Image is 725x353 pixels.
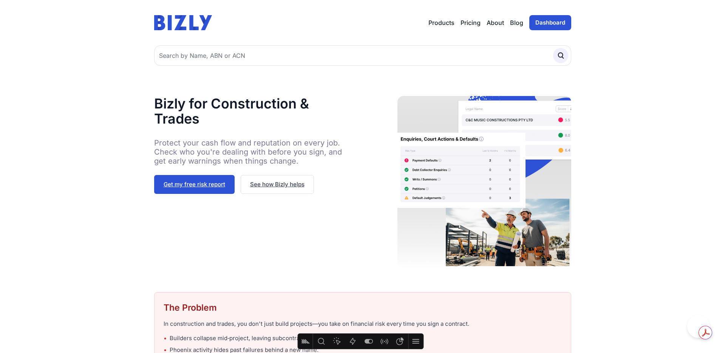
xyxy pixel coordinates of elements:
li: Builders collapse mid‑project, leaving subcontractors unpaid. [164,334,562,343]
p: In construction and trades, you don't just build projects—you take on financial risk every time y... [164,320,562,328]
a: Get my free risk report [154,175,235,194]
iframe: Toggle Customer Support [687,315,710,338]
button: Products [428,18,454,27]
h1: Bizly for Construction & Trades [154,96,354,126]
a: About [487,18,504,27]
h2: The Problem [164,302,562,314]
p: Protect your cash flow and reputation on every job. Check who you're dealing with before you sign... [154,138,354,166]
input: Search by Name, ABN or ACN [154,45,571,66]
a: Dashboard [529,15,571,30]
span: • [164,334,167,343]
a: Pricing [461,18,481,27]
img: Construction worker checking client risk on Bizly [397,96,571,268]
a: See how Bizly helps [241,175,314,194]
a: Blog [510,18,523,27]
